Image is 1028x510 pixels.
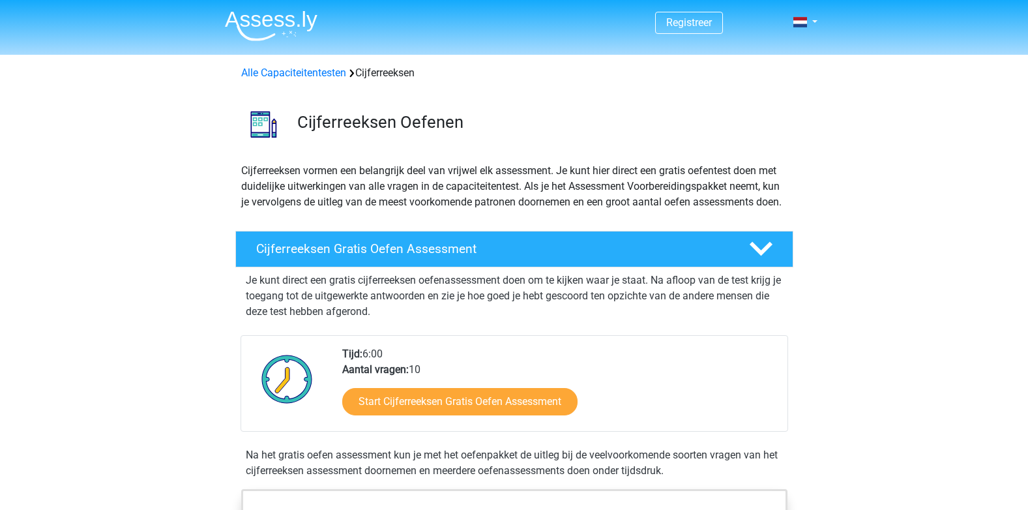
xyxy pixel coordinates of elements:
[241,163,787,210] p: Cijferreeksen vormen een belangrijk deel van vrijwel elk assessment. Je kunt hier direct een grat...
[236,97,291,152] img: cijferreeksen
[225,10,317,41] img: Assessly
[256,241,728,256] h4: Cijferreeksen Gratis Oefen Assessment
[342,348,362,360] b: Tijd:
[246,273,783,320] p: Je kunt direct een gratis cijferreeksen oefenassessment doen om te kijken waar je staat. Na afloo...
[297,112,783,132] h3: Cijferreeksen Oefenen
[254,346,320,412] img: Klok
[241,447,788,479] div: Na het gratis oefen assessment kun je met het oefenpakket de uitleg bij de veelvoorkomende soorte...
[332,346,787,431] div: 6:00 10
[241,67,346,79] a: Alle Capaciteitentesten
[230,231,799,267] a: Cijferreeksen Gratis Oefen Assessment
[342,363,409,376] b: Aantal vragen:
[342,388,578,415] a: Start Cijferreeksen Gratis Oefen Assessment
[236,65,793,81] div: Cijferreeksen
[666,16,712,29] a: Registreer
